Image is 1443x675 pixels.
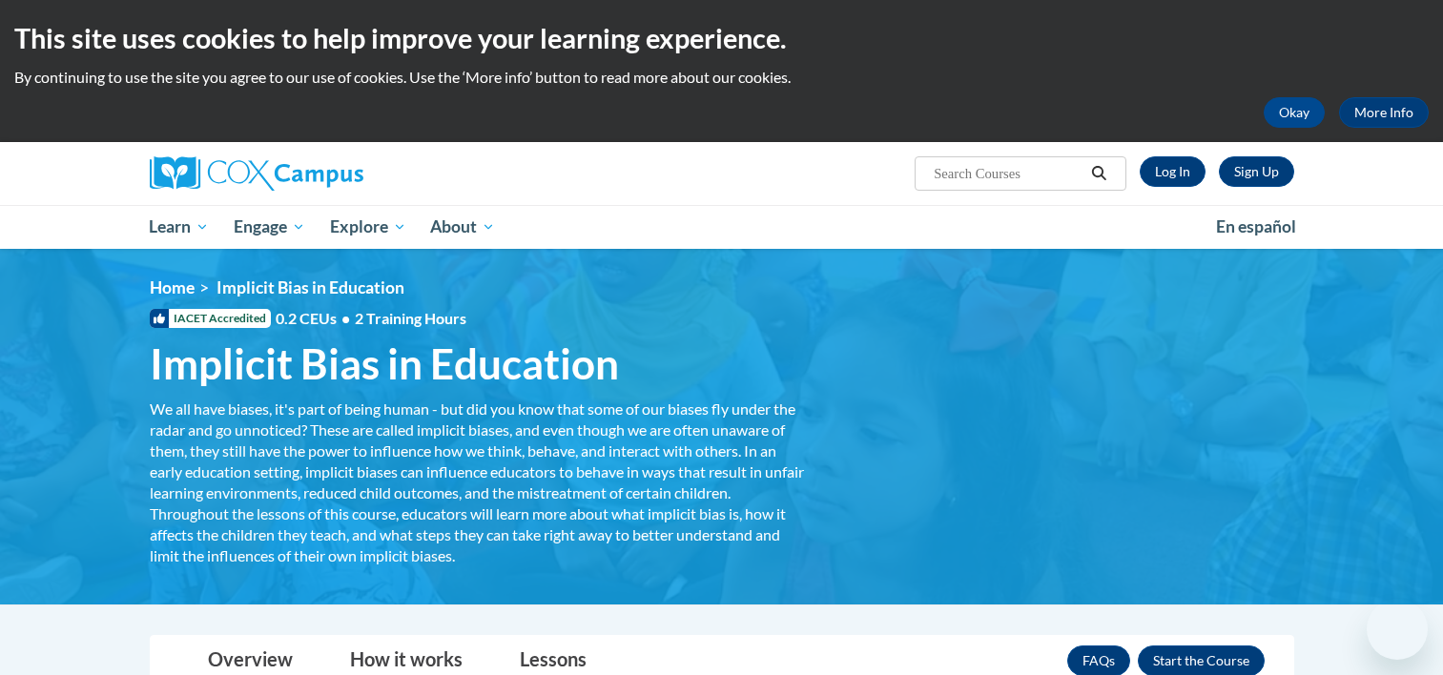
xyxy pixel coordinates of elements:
[1264,97,1325,128] button: Okay
[1204,207,1309,247] a: En español
[14,67,1429,88] p: By continuing to use the site you agree to our use of cookies. Use the ‘More info’ button to read...
[418,205,507,249] a: About
[150,309,271,328] span: IACET Accredited
[150,277,195,297] a: Home
[221,205,318,249] a: Engage
[216,277,404,297] span: Implicit Bias in Education
[150,156,363,191] img: Cox Campus
[932,162,1084,185] input: Search Courses
[150,338,619,389] span: Implicit Bias in Education
[1140,156,1206,187] a: Log In
[341,309,350,327] span: •
[430,215,495,238] span: About
[234,215,305,238] span: Engage
[149,215,209,238] span: Learn
[1216,216,1296,236] span: En español
[1339,97,1429,128] a: More Info
[14,19,1429,57] h2: This site uses cookies to help improve your learning experience.
[1084,162,1113,185] button: Search
[137,205,222,249] a: Learn
[330,215,406,238] span: Explore
[150,399,808,566] div: We all have biases, it's part of being human - but did you know that some of our biases fly under...
[276,308,466,329] span: 0.2 CEUs
[121,205,1323,249] div: Main menu
[150,156,512,191] a: Cox Campus
[318,205,419,249] a: Explore
[355,309,466,327] span: 2 Training Hours
[1367,599,1428,660] iframe: Button to launch messaging window
[1219,156,1294,187] a: Register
